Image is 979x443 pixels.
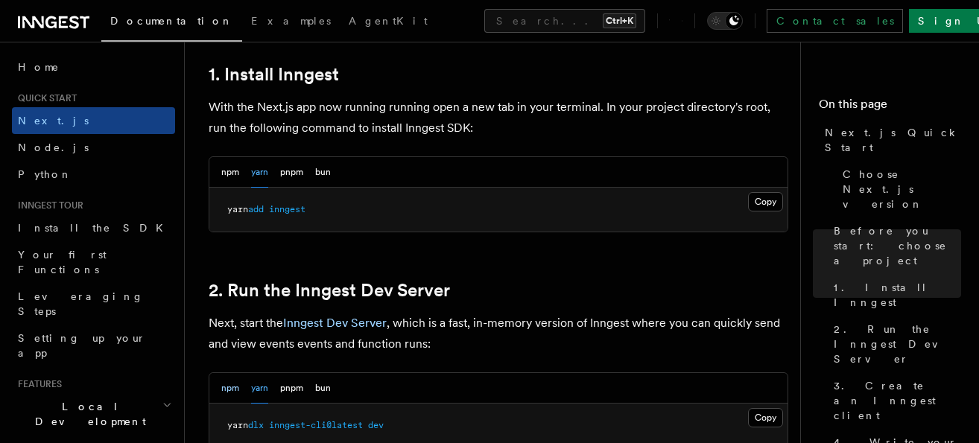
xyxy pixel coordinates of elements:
span: Before you start: choose a project [834,223,961,268]
a: Before you start: choose a project [828,217,961,274]
a: 2. Run the Inngest Dev Server [828,316,961,372]
span: Next.js Quick Start [825,125,961,155]
span: Local Development [12,399,162,429]
button: Copy [748,192,783,211]
button: pnpm [280,157,303,188]
button: yarn [251,373,268,404]
button: yarn [251,157,268,188]
a: Inngest Dev Server [283,316,387,330]
span: add [248,204,264,214]
span: dlx [248,420,264,430]
a: Setting up your app [12,325,175,366]
a: 3. Create an Inngest client [828,372,961,429]
span: Quick start [12,92,77,104]
a: 1. Install Inngest [828,274,961,316]
span: Setting up your app [18,332,146,359]
p: With the Next.js app now running running open a new tab in your terminal. In your project directo... [209,97,788,138]
button: Toggle dark mode [707,12,743,30]
span: Node.js [18,141,89,153]
span: 2. Run the Inngest Dev Server [834,322,961,366]
span: dev [368,420,384,430]
a: 2. Run the Inngest Dev Server [209,280,450,301]
span: AgentKit [349,15,428,27]
span: Next.js [18,115,89,127]
a: Python [12,161,175,188]
span: yarn [227,204,248,214]
a: 1. Install Inngest [209,64,339,85]
button: bun [315,373,331,404]
a: Next.js Quick Start [819,119,961,161]
span: Install the SDK [18,222,172,234]
span: Features [12,378,62,390]
button: bun [315,157,331,188]
a: Next.js [12,107,175,134]
span: yarn [227,420,248,430]
a: Node.js [12,134,175,161]
button: Local Development [12,393,175,435]
kbd: Ctrl+K [603,13,636,28]
span: Inngest tour [12,200,83,211]
span: 3. Create an Inngest client [834,378,961,423]
p: Next, start the , which is a fast, in-memory version of Inngest where you can quickly send and vi... [209,313,788,354]
button: Search...Ctrl+K [484,9,645,33]
button: pnpm [280,373,303,404]
span: Documentation [110,15,233,27]
button: npm [221,157,239,188]
a: Contact sales [767,9,903,33]
a: Home [12,54,175,80]
h4: On this page [819,95,961,119]
span: Leveraging Steps [18,290,144,317]
span: 1. Install Inngest [834,280,961,310]
a: Examples [242,4,340,40]
a: Choose Next.js version [837,161,961,217]
button: npm [221,373,239,404]
a: Your first Functions [12,241,175,283]
span: inngest-cli@latest [269,420,363,430]
span: Home [18,60,60,74]
a: AgentKit [340,4,437,40]
a: Install the SDK [12,214,175,241]
a: Leveraging Steps [12,283,175,325]
span: inngest [269,204,305,214]
span: Examples [251,15,331,27]
a: Documentation [101,4,242,42]
span: Python [18,168,72,180]
span: Your first Functions [18,249,107,275]
button: Copy [748,408,783,427]
span: Choose Next.js version [843,167,961,211]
